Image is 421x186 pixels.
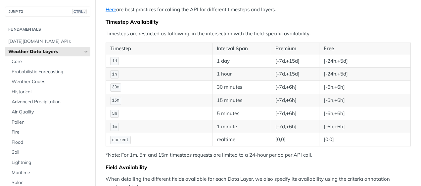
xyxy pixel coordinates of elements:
[212,94,271,107] td: 15 minutes
[12,89,89,95] span: Historical
[8,67,90,77] a: Probabilistic Forecasting
[271,54,319,68] td: [-7d,+15d]
[5,37,90,46] a: [DATE][DOMAIN_NAME] APIs
[319,133,410,146] td: [0,0]
[12,58,89,65] span: Core
[5,47,90,57] a: Weather Data LayersHide subpages for Weather Data Layers
[8,107,90,117] a: Air Quality
[112,138,129,142] span: current
[106,6,116,13] a: Here
[271,68,319,81] td: [-7d,+15d]
[8,97,90,107] a: Advanced Precipitation
[271,133,319,146] td: [0,0]
[212,120,271,133] td: 1 minute
[12,69,89,75] span: Probabilistic Forecasting
[106,18,411,25] div: Timestep Availability
[212,133,271,146] td: realtime
[8,127,90,137] a: Fire
[212,81,271,94] td: 30 minutes
[319,107,410,120] td: [-6h,+6h]
[12,139,89,146] span: Flood
[319,43,410,54] th: Free
[271,81,319,94] td: [-7d,+6h]
[8,57,90,67] a: Core
[112,111,117,116] span: 5m
[106,6,411,14] p: are best practices for calling the API for different timesteps and layers.
[212,107,271,120] td: 5 minutes
[106,164,411,170] div: Field Availability
[12,159,89,166] span: Lightning
[112,85,119,90] span: 30m
[8,158,90,168] a: Lightning
[5,26,90,32] h2: Fundamentals
[12,179,89,186] span: Solar
[8,168,90,178] a: Maritime
[5,7,90,16] button: JUMP TOCTRL-/
[72,9,87,14] span: CTRL-/
[271,43,319,54] th: Premium
[8,147,90,157] a: Soil
[112,59,117,64] span: 1d
[12,109,89,115] span: Air Quality
[106,151,411,159] p: *Note: For 1m, 5m and 15m timesteps requests are limited to a 24-hour period per API call.
[8,138,90,147] a: Flood
[12,78,89,85] span: Weather Codes
[271,94,319,107] td: [-7d,+6h]
[271,107,319,120] td: [-7d,+6h]
[12,99,89,105] span: Advanced Precipitation
[83,49,89,54] button: Hide subpages for Weather Data Layers
[12,119,89,126] span: Pollen
[112,125,117,129] span: 1m
[319,120,410,133] td: [-6h,+6h]
[319,54,410,68] td: [-24h,+5d]
[212,43,271,54] th: Interval Span
[271,120,319,133] td: [-7d,+6h]
[12,149,89,156] span: Soil
[106,43,212,54] th: Timestep
[8,38,89,45] span: [DATE][DOMAIN_NAME] APIs
[12,129,89,136] span: Fire
[112,72,117,77] span: 1h
[8,87,90,97] a: Historical
[8,77,90,87] a: Weather Codes
[12,170,89,176] span: Maritime
[319,81,410,94] td: [-6h,+6h]
[8,48,82,55] span: Weather Data Layers
[212,68,271,81] td: 1 hour
[8,117,90,127] a: Pollen
[112,98,119,103] span: 15m
[319,68,410,81] td: [-24h,+5d]
[106,30,411,38] p: Timesteps are restricted as following, in the intersection with the field-specific availability:
[319,94,410,107] td: [-6h,+6h]
[212,54,271,68] td: 1 day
